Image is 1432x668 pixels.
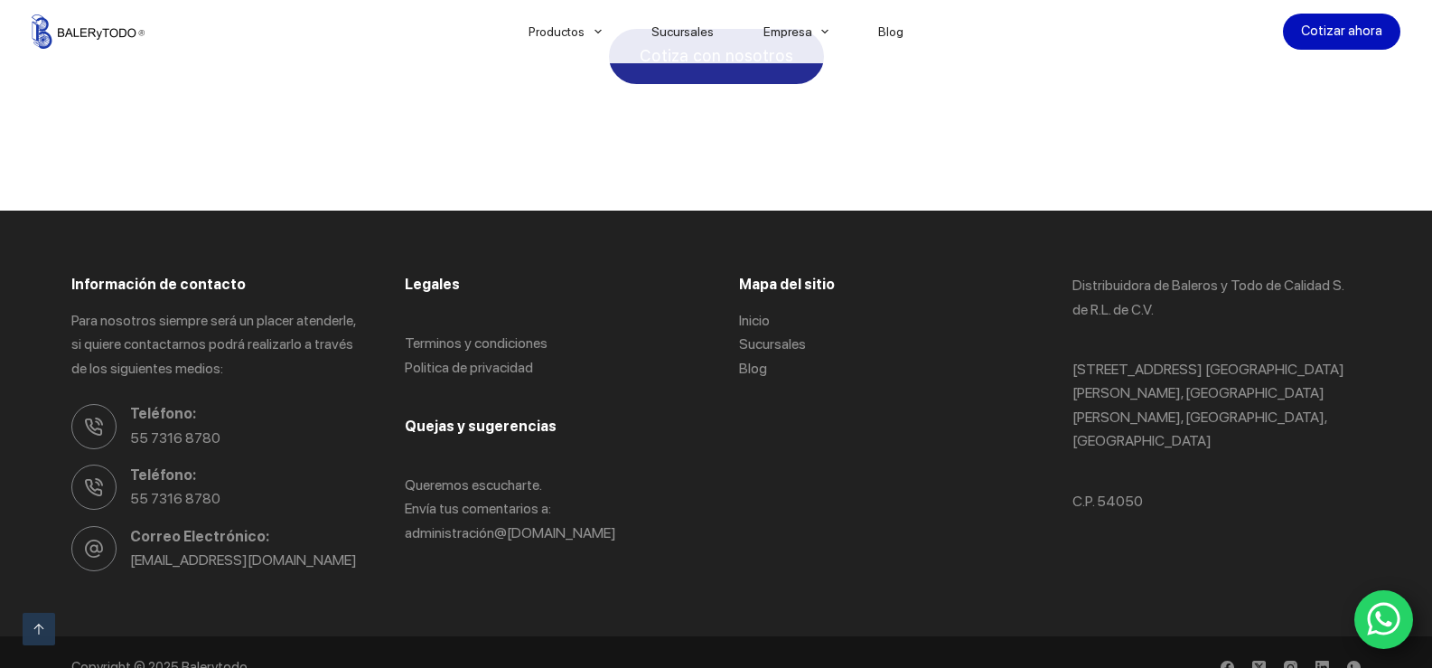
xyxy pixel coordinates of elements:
[739,312,770,329] a: Inicio
[405,474,693,545] p: Queremos escucharte. Envía tus comentarios a: administració n@[DOMAIN_NAME]
[739,335,806,353] a: Sucursales
[739,360,767,377] a: Blog
[739,274,1027,296] h3: Mapa del sitio
[1354,590,1414,650] a: WhatsApp
[130,402,360,426] span: Teléfono:
[1072,358,1361,454] p: [STREET_ADDRESS] [GEOGRAPHIC_DATA][PERSON_NAME], [GEOGRAPHIC_DATA][PERSON_NAME], [GEOGRAPHIC_DATA...
[405,359,533,376] a: Politica de privacidad
[405,334,548,352] a: Terminos y condiciones
[1072,274,1361,322] p: Distribuidora de Baleros y Todo de Calidad S. de R.L. de C.V.
[1072,490,1361,513] p: C.P. 54050
[32,14,145,49] img: Balerytodo
[405,418,557,435] span: Quejas y sugerencias
[71,274,360,296] h3: Información de contacto
[130,464,360,487] span: Teléfono:
[130,525,360,549] span: Correo Electrónico:
[1283,14,1400,50] a: Cotizar ahora
[130,429,220,447] a: 55 7316 8780
[130,551,357,569] a: [EMAIL_ADDRESS][DOMAIN_NAME]
[130,490,220,507] a: 55 7316 8780
[405,276,460,293] span: Legales
[23,613,55,645] a: Ir arriba
[71,309,360,381] p: Para nosotros siempre será un placer atenderle, si quiere contactarnos podrá realizarlo a través ...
